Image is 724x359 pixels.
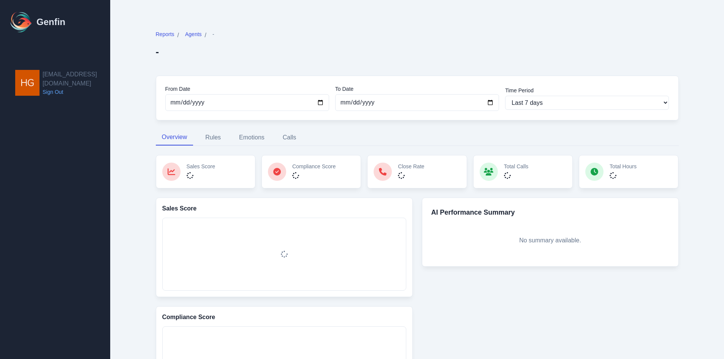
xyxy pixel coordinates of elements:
button: Emotions [233,130,271,145]
h2: - [156,46,214,57]
label: From Date [165,85,329,93]
button: Rules [199,130,227,145]
p: Close Rate [398,163,424,170]
img: hgarza@aadirect.com [15,70,40,96]
p: Total Hours [610,163,637,170]
p: Sales Score [187,163,215,170]
img: Logo [9,10,33,34]
a: Agents [185,30,202,40]
p: Total Calls [504,163,529,170]
span: Agents [185,30,202,38]
label: To Date [335,85,499,93]
a: Sign Out [43,88,110,96]
h1: Genfin [36,16,65,28]
a: Reports [156,30,174,40]
h3: Sales Score [162,204,406,213]
button: Calls [277,130,303,145]
h3: Compliance Score [162,313,406,322]
h3: AI Performance Summary [431,207,669,218]
button: Overview [156,130,193,145]
span: / [177,31,179,40]
p: Compliance Score [292,163,336,170]
label: Time Period [505,87,669,94]
span: Reports [156,30,174,38]
div: No summary available. [431,224,669,257]
h2: [EMAIL_ADDRESS][DOMAIN_NAME] [43,70,110,88]
span: / [205,31,206,40]
span: - [212,30,214,38]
